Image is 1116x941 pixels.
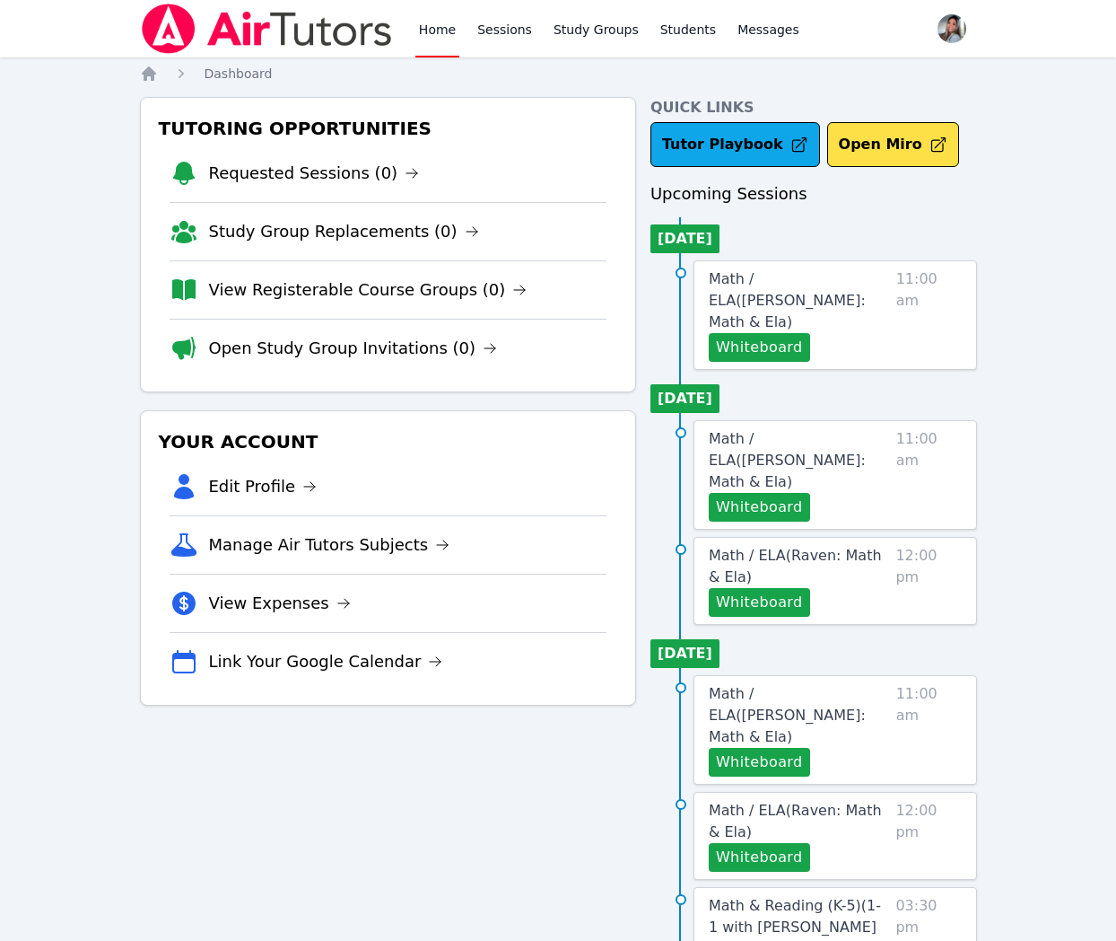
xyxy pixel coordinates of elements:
[709,843,810,872] button: Whiteboard
[709,685,866,745] span: Math / ELA ( [PERSON_NAME]: Math & Ela )
[709,588,810,617] button: Whiteboard
[650,97,977,119] h4: Quick Links
[209,532,450,558] a: Manage Air Tutors Subjects
[209,649,443,674] a: Link Your Google Calendar
[709,748,810,777] button: Whiteboard
[709,545,889,588] a: Math / ELA(Raven: Math & Ela)
[709,802,882,840] span: Math / ELA ( Raven: Math & Ela )
[896,428,962,522] span: 11:00 am
[709,270,866,330] span: Math / ELA ( [PERSON_NAME]: Math & Ela )
[650,181,977,207] h3: Upcoming Sessions
[709,493,810,522] button: Whiteboard
[155,426,621,458] h3: Your Account
[709,430,866,490] span: Math / ELA ( [PERSON_NAME]: Math & Ela )
[737,21,799,39] span: Messages
[709,333,810,362] button: Whiteboard
[205,66,273,81] span: Dashboard
[709,268,889,333] a: Math / ELA([PERSON_NAME]: Math & Ela)
[650,122,820,167] a: Tutor Playbook
[209,219,479,244] a: Study Group Replacements (0)
[896,683,962,777] span: 11:00 am
[650,639,719,668] li: [DATE]
[709,683,889,748] a: Math / ELA([PERSON_NAME]: Math & Ela)
[209,591,351,616] a: View Expenses
[205,65,273,83] a: Dashboard
[895,800,961,872] span: 12:00 pm
[650,224,719,253] li: [DATE]
[709,547,882,585] span: Math / ELA ( Raven: Math & Ela )
[709,428,889,493] a: Math / ELA([PERSON_NAME]: Math & Ela)
[896,268,962,362] span: 11:00 am
[209,161,420,186] a: Requested Sessions (0)
[650,384,719,413] li: [DATE]
[709,800,889,843] a: Math / ELA(Raven: Math & Ela)
[155,112,621,145] h3: Tutoring Opportunities
[209,277,527,303] a: View Registerable Course Groups (0)
[895,545,961,617] span: 12:00 pm
[209,336,498,361] a: Open Study Group Invitations (0)
[209,474,318,499] a: Edit Profile
[140,4,394,54] img: Air Tutors
[140,65,977,83] nav: Breadcrumb
[827,122,959,167] button: Open Miro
